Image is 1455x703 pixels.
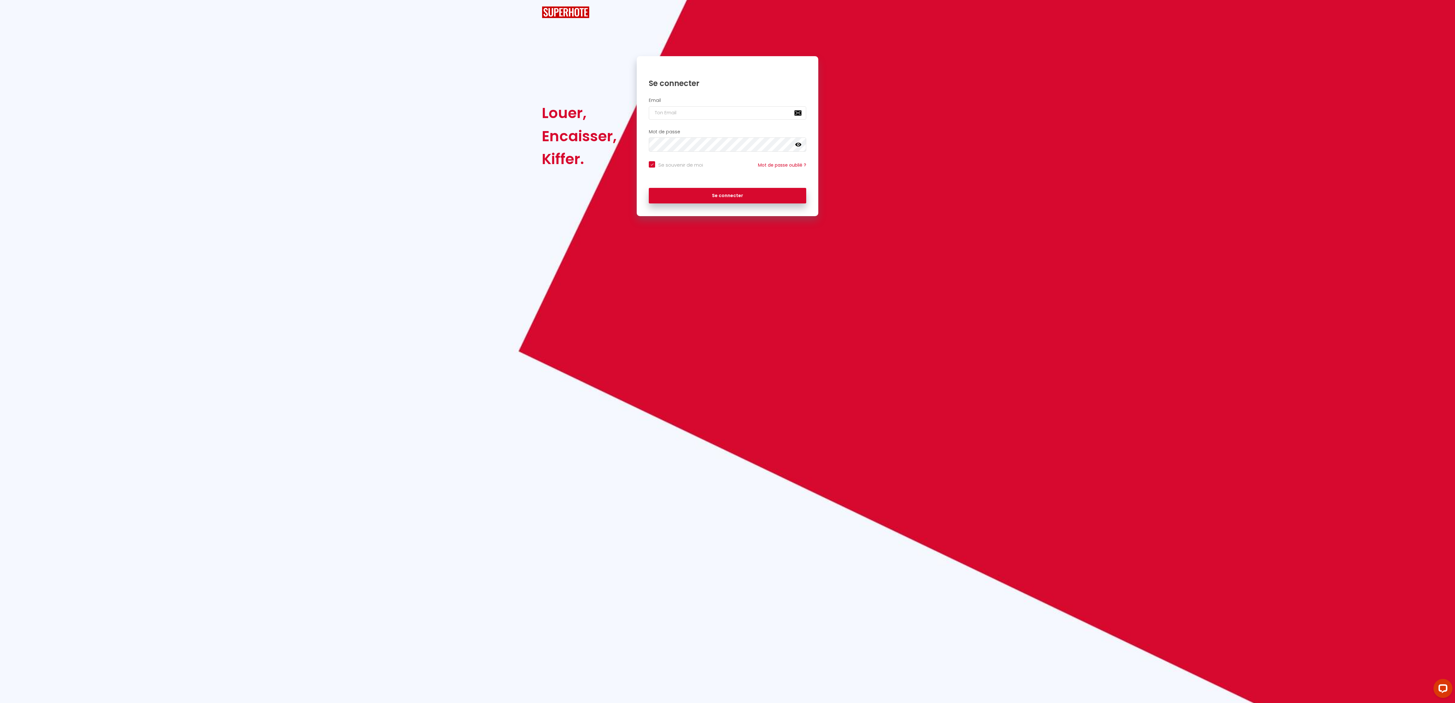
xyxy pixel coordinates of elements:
[649,129,806,135] h2: Mot de passe
[649,78,806,88] h1: Se connecter
[649,188,806,204] button: Se connecter
[1428,676,1455,703] iframe: LiveChat chat widget
[758,162,806,168] a: Mot de passe oublié ?
[542,125,617,148] div: Encaisser,
[542,148,617,170] div: Kiffer.
[542,102,617,124] div: Louer,
[542,6,589,18] img: SuperHote logo
[649,106,806,120] input: Ton Email
[649,98,806,103] h2: Email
